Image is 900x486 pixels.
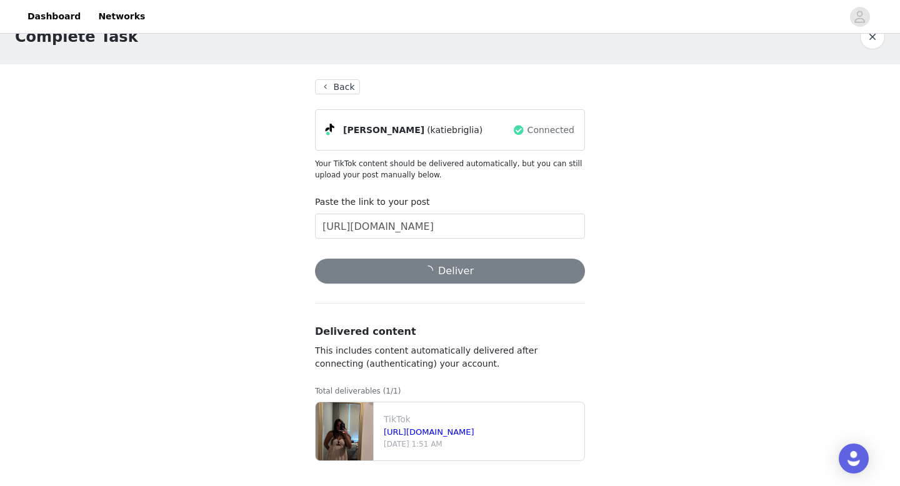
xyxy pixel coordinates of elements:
[315,345,537,369] span: This includes content automatically delivered after connecting (authenticating) your account.
[427,124,482,137] span: (katiebriglia)
[91,2,152,31] a: Networks
[15,26,138,48] h1: Complete Task
[315,158,585,181] p: Your TikTok content should be delivered automatically, but you can still upload your post manuall...
[384,439,579,450] p: [DATE] 1:51 AM
[315,79,360,94] button: Back
[854,7,866,27] div: avatar
[343,124,424,137] span: [PERSON_NAME]
[315,214,585,239] input: Paste the link to your content here
[315,197,430,207] label: Paste the link to your post
[384,427,474,437] a: [URL][DOMAIN_NAME]
[384,413,579,426] p: TikTok
[315,385,585,397] p: Total deliverables (1/1)
[20,2,88,31] a: Dashboard
[316,402,373,460] img: file
[315,324,585,339] h3: Delivered content
[527,124,574,137] span: Connected
[839,444,869,474] div: Open Intercom Messenger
